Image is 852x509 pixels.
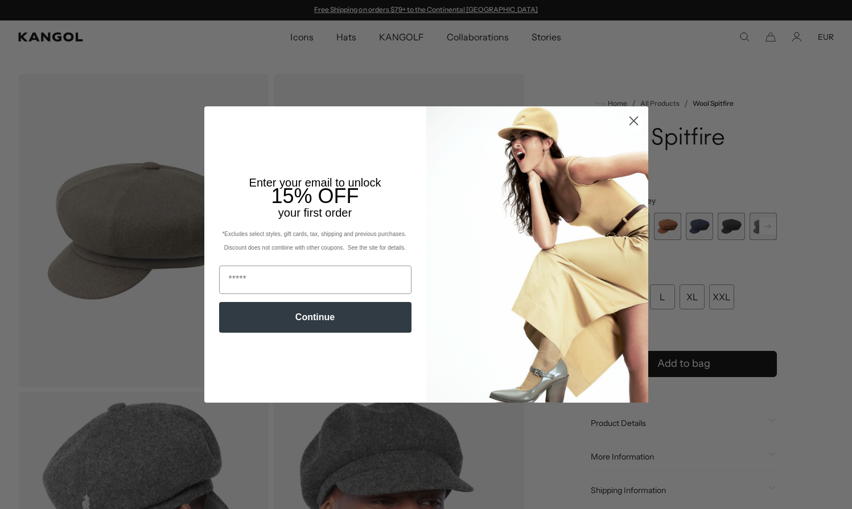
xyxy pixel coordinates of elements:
[624,111,644,131] button: Close dialog
[249,176,381,189] span: Enter your email to unlock
[271,184,359,208] span: 15% OFF
[222,231,408,251] span: *Excludes select styles, gift cards, tax, shipping and previous purchases. Discount does not comb...
[219,266,411,294] input: Email
[278,206,352,219] span: your first order
[219,302,411,333] button: Continue
[426,106,648,402] img: 93be19ad-e773-4382-80b9-c9d740c9197f.jpeg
